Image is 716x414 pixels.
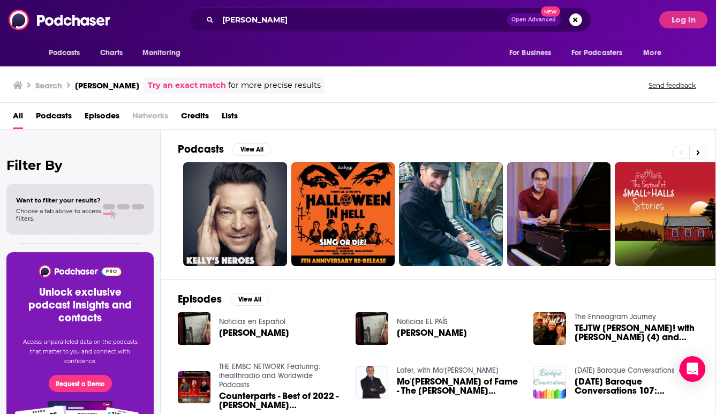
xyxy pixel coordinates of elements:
span: Counterparts - Best of 2022 - [PERSON_NAME] [PERSON_NAME] [219,392,343,410]
span: For Podcasters [571,46,623,61]
img: Podchaser - Follow, Share and Rate Podcasts [9,10,111,30]
a: Noticias EL PAÍS [397,317,447,326]
span: Mo'[PERSON_NAME] of Fame - The [PERSON_NAME] Interview [397,377,521,395]
div: Open Intercom Messenger [680,356,705,382]
span: Choose a tab above to access filters. [16,207,101,222]
span: for more precise results [228,79,321,92]
a: Kelly Hall-Tompkins [219,328,289,337]
button: open menu [41,43,94,63]
button: Request a Demo [49,375,112,392]
img: Sunday Baroque Conversations 107: Kelly Hall-Tompkins [533,366,566,398]
button: View All [230,293,269,306]
span: For Business [509,46,552,61]
button: open menu [636,43,675,63]
span: [PERSON_NAME] [219,328,289,337]
a: Episodes [85,107,119,129]
img: Podchaser - Follow, Share and Rate Podcasts [38,265,122,277]
button: Log In [659,11,707,28]
a: All [13,107,23,129]
img: Kelly Hall-Tompkins [178,312,210,345]
a: Sunday Baroque Conversations [575,366,675,375]
p: Access unparalleled data on the podcasts that matter to you and connect with confidence. [19,337,141,366]
span: Open Advanced [511,17,556,22]
a: Try an exact match [148,79,226,92]
span: Monitoring [142,46,180,61]
span: TEJTW [PERSON_NAME]! with [PERSON_NAME] (4) and [PERSON_NAME] (4) [575,323,698,342]
a: Mo'Kelly Hall of Fame - The Tony Robbins Interview [397,377,521,395]
span: Charts [100,46,123,61]
span: [PERSON_NAME] [397,328,467,337]
span: [DATE] Baroque Conversations 107: [PERSON_NAME] [575,377,698,395]
h3: Unlock exclusive podcast insights and contacts [19,286,141,325]
button: View All [232,143,271,156]
h3: Search [35,80,62,91]
a: THE EMBC NETWORK Featuring: ihealthradio and Worldwide Podcasts [219,362,320,389]
span: Networks [132,107,168,129]
a: Kelly Hall-Tompkins [397,328,467,337]
button: Send feedback [645,81,699,90]
a: Sunday Baroque Conversations 107: Kelly Hall-Tompkins [575,377,698,395]
span: Podcasts [49,46,80,61]
a: Podcasts [36,107,72,129]
a: TEJTW Houston! with Aaron Edwards (4) and Kelly Hall (4) [575,323,698,342]
a: Counterparts - Best of 2022 - Kelly Hall Tompkins [219,392,343,410]
a: Credits [181,107,209,129]
h2: Episodes [178,292,222,306]
a: Lists [222,107,238,129]
span: New [541,6,560,17]
span: Want to filter your results? [16,197,101,204]
h2: Podcasts [178,142,224,156]
span: More [643,46,661,61]
button: Open AdvancedNew [507,13,561,26]
img: Kelly Hall-Tompkins [356,312,388,345]
button: open menu [564,43,638,63]
a: Charts [93,43,130,63]
h2: Filter By [6,157,154,173]
h3: [PERSON_NAME] [75,80,139,91]
div: Search podcasts, credits, & more... [189,7,591,32]
a: The Enneagram Journey [575,312,656,321]
img: Mo'Kelly Hall of Fame - The Tony Robbins Interview [356,366,388,398]
img: TEJTW Houston! with Aaron Edwards (4) and Kelly Hall (4) [533,312,566,345]
a: EpisodesView All [178,292,269,306]
button: open menu [135,43,194,63]
a: Noticias en Español [219,317,285,326]
a: Later, with Mo'Kelly [397,366,499,375]
img: Counterparts - Best of 2022 - Kelly Hall Tompkins [178,371,210,404]
a: PodcastsView All [178,142,271,156]
input: Search podcasts, credits, & more... [218,11,507,28]
button: open menu [502,43,565,63]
